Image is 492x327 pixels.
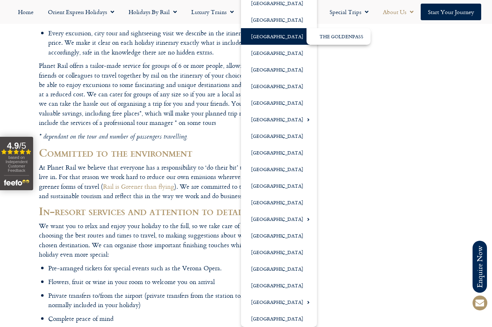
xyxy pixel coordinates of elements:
[241,161,317,178] a: [GEOGRAPHIC_DATA]
[41,4,121,20] a: Orient Express Holidays
[241,61,317,78] a: [GEOGRAPHIC_DATA]
[4,4,488,20] nav: Menu
[307,28,371,45] ul: [GEOGRAPHIC_DATA]
[376,4,421,20] a: About Us
[241,194,317,211] a: [GEOGRAPHIC_DATA]
[241,111,317,128] a: [GEOGRAPHIC_DATA]
[307,28,371,45] a: The GoldenPass
[241,128,317,144] a: [GEOGRAPHIC_DATA]
[241,211,317,227] a: [GEOGRAPHIC_DATA]
[421,4,481,20] a: Start your Journey
[322,4,376,20] a: Special Trips
[241,277,317,294] a: [GEOGRAPHIC_DATA]
[184,4,241,20] a: Luxury Trains
[11,4,41,20] a: Home
[241,294,317,310] a: [GEOGRAPHIC_DATA]
[241,310,317,327] a: [GEOGRAPHIC_DATA]
[241,95,317,111] a: [GEOGRAPHIC_DATA]
[241,144,317,161] a: [GEOGRAPHIC_DATA]
[241,45,317,61] a: [GEOGRAPHIC_DATA]
[241,28,317,45] a: [GEOGRAPHIC_DATA]
[241,78,317,95] a: [GEOGRAPHIC_DATA]
[121,4,184,20] a: Holidays by Rail
[241,244,317,261] a: [GEOGRAPHIC_DATA]
[241,227,317,244] a: [GEOGRAPHIC_DATA]
[241,178,317,194] a: [GEOGRAPHIC_DATA]
[241,261,317,277] a: [GEOGRAPHIC_DATA]
[241,12,317,28] a: [GEOGRAPHIC_DATA]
